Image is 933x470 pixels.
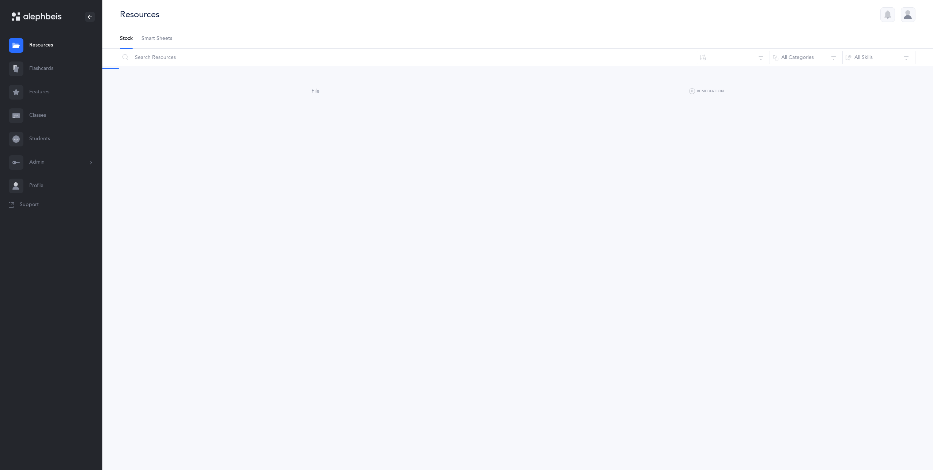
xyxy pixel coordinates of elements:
[770,49,843,66] button: All Categories
[842,49,915,66] button: All Skills
[141,35,172,42] span: Smart Sheets
[689,87,724,96] button: Remediation
[120,8,159,20] div: Resources
[120,49,697,66] input: Search Resources
[20,201,39,209] span: Support
[311,88,320,94] span: File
